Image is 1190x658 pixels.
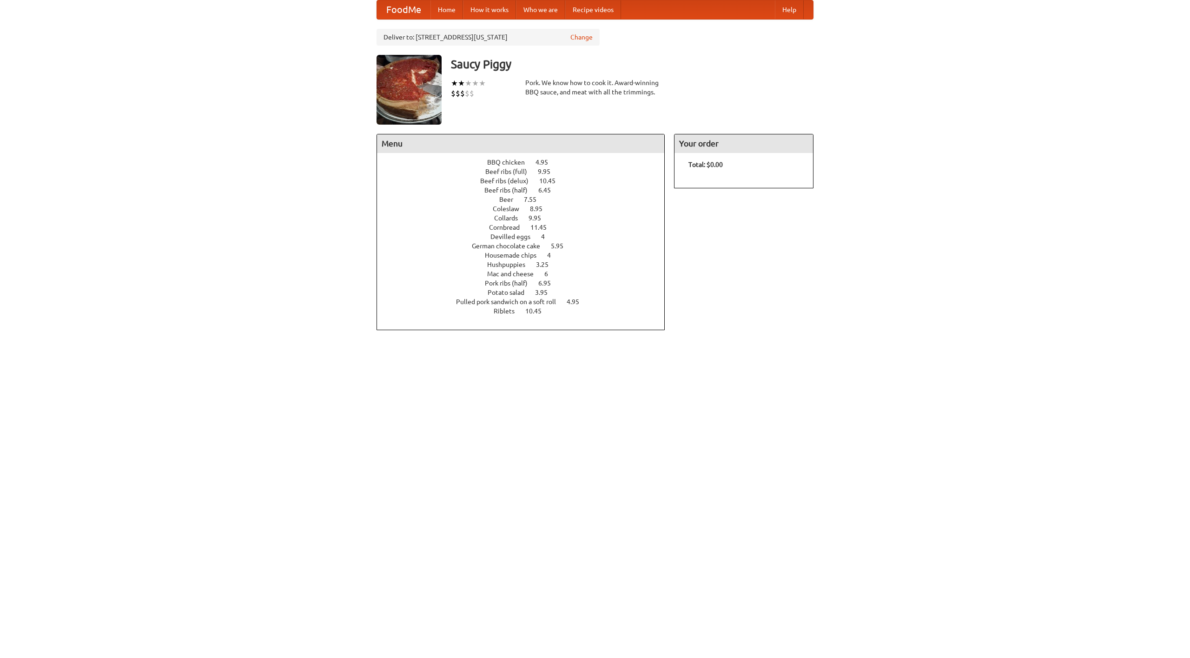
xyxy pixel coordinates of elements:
span: BBQ chicken [487,159,534,166]
h4: Your order [674,134,813,153]
span: Hushpuppies [487,261,535,268]
h3: Saucy Piggy [451,55,813,73]
span: Riblets [494,307,524,315]
a: Beef ribs (delux) 10.45 [480,177,573,185]
a: Hushpuppies 3.25 [487,261,566,268]
span: Devilled eggs [490,233,540,240]
a: Devilled eggs 4 [490,233,562,240]
li: ★ [451,78,458,88]
span: 6.45 [538,186,560,194]
a: Riblets 10.45 [494,307,559,315]
span: Cornbread [489,224,529,231]
span: 6.95 [538,279,560,287]
span: 3.95 [535,289,557,296]
span: German chocolate cake [472,242,549,250]
a: Mac and cheese 6 [487,270,565,278]
span: Housemade chips [485,252,546,259]
a: Beef ribs (full) 9.95 [485,168,568,175]
a: Cornbread 11.45 [489,224,564,231]
a: German chocolate cake 5.95 [472,242,581,250]
span: Beef ribs (delux) [480,177,538,185]
li: ★ [472,78,479,88]
li: ★ [479,78,486,88]
span: 3.25 [536,261,558,268]
span: Collards [494,214,527,222]
b: Total: $0.00 [688,161,723,168]
a: Who we are [516,0,565,19]
a: Beer 7.55 [499,196,554,203]
a: How it works [463,0,516,19]
div: Deliver to: [STREET_ADDRESS][US_STATE] [377,29,600,46]
li: $ [451,88,456,99]
span: Coleslaw [493,205,529,213]
li: $ [456,88,460,99]
span: 5.95 [551,242,573,250]
span: Beef ribs (full) [485,168,536,175]
a: Home [430,0,463,19]
span: Pork ribs (half) [485,279,537,287]
span: 11.45 [530,224,556,231]
a: Pulled pork sandwich on a soft roll 4.95 [456,298,596,306]
span: 4.95 [535,159,557,166]
span: Beef ribs (half) [484,186,537,194]
span: Mac and cheese [487,270,543,278]
span: 10.45 [525,307,551,315]
a: Coleslaw 8.95 [493,205,560,213]
li: ★ [458,78,465,88]
a: Housemade chips 4 [485,252,568,259]
li: ★ [465,78,472,88]
span: 8.95 [530,205,552,213]
a: Change [570,33,593,42]
a: Collards 9.95 [494,214,558,222]
li: $ [465,88,469,99]
a: Help [775,0,804,19]
span: Beer [499,196,522,203]
span: Pulled pork sandwich on a soft roll [456,298,565,306]
div: Pork. We know how to cook it. Award-winning BBQ sauce, and meat with all the trimmings. [525,78,665,97]
a: Pork ribs (half) 6.95 [485,279,568,287]
span: 7.55 [524,196,546,203]
h4: Menu [377,134,664,153]
span: 9.95 [538,168,560,175]
a: Recipe videos [565,0,621,19]
span: 10.45 [539,177,565,185]
li: $ [469,88,474,99]
a: Beef ribs (half) 6.45 [484,186,568,194]
span: 4 [547,252,560,259]
li: $ [460,88,465,99]
a: FoodMe [377,0,430,19]
span: 6 [544,270,557,278]
img: angular.jpg [377,55,442,125]
span: 4.95 [567,298,588,306]
span: Potato salad [488,289,534,296]
span: 4 [541,233,554,240]
a: BBQ chicken 4.95 [487,159,565,166]
a: Potato salad 3.95 [488,289,565,296]
span: 9.95 [529,214,550,222]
